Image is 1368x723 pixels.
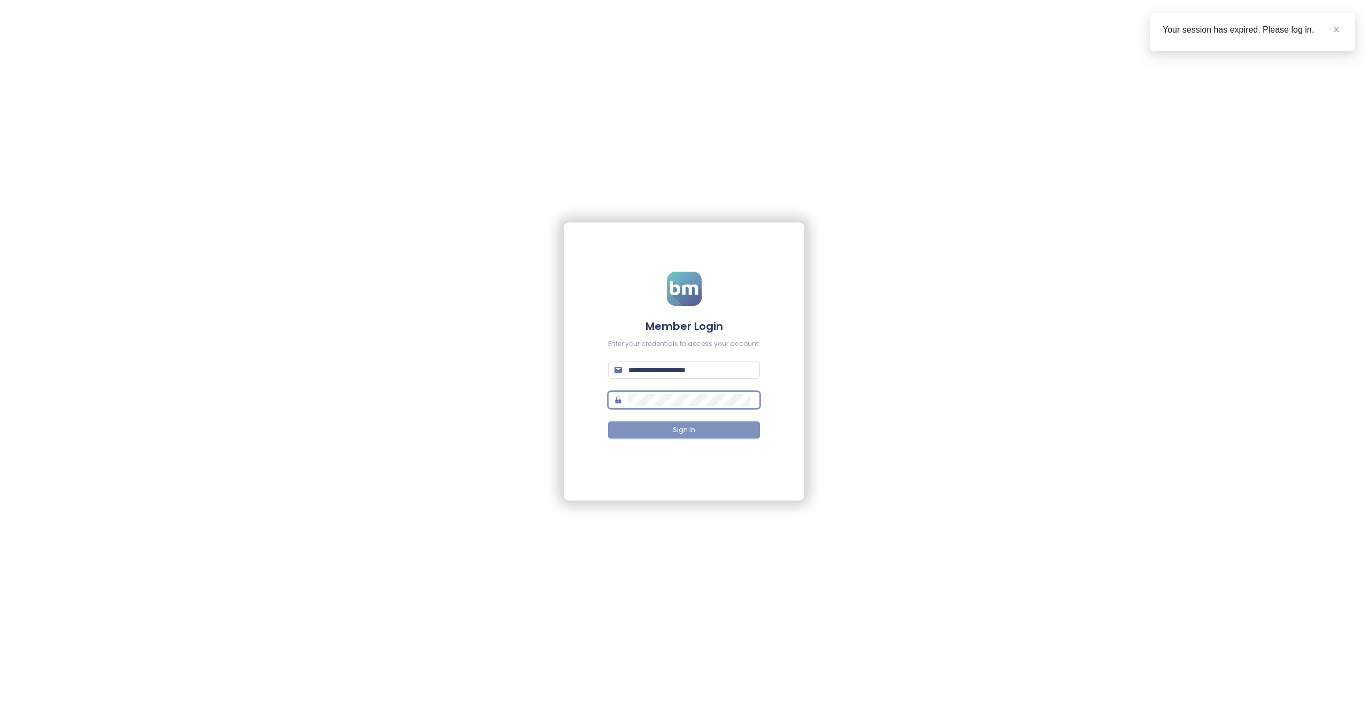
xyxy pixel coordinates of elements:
h4: Member Login [608,319,760,334]
div: Your session has expired. Please log in. [1163,24,1342,36]
button: Sign In [608,421,760,439]
span: close [1333,26,1340,33]
div: Enter your credentials to access your account. [608,339,760,349]
span: lock [614,396,622,404]
img: logo [667,272,702,306]
span: mail [614,366,622,374]
span: Sign In [673,425,695,435]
